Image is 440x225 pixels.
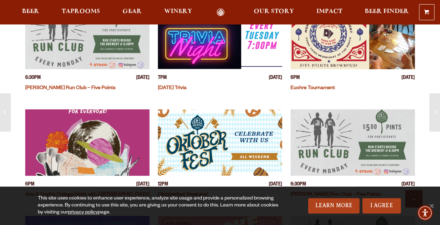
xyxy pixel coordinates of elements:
a: Our Story [249,8,299,16]
a: [DATE] Trivia [158,86,187,91]
a: Odell Home [208,8,234,16]
span: 7PM [158,75,167,82]
a: View event details [158,109,282,176]
span: [DATE] [269,75,282,82]
span: Winery [164,9,192,14]
a: I Agree [362,198,401,213]
span: Taprooms [62,9,100,14]
div: This site uses cookies to enhance user experience, analyze site usage and provide a personalized ... [38,195,281,216]
a: Beer Finder [360,8,413,16]
span: 6:30PM [25,75,41,82]
a: View event details [158,3,282,69]
a: Euchre Tournament [291,86,335,91]
span: [DATE] [401,75,415,82]
div: Accessibility Menu [417,205,433,220]
span: Beer Finder [365,9,409,14]
a: View event details [291,3,415,69]
span: 6PM [25,181,34,189]
a: Winery [160,8,197,16]
span: [DATE] [269,181,282,189]
span: [DATE] [136,75,149,82]
span: Beer [22,9,39,14]
span: [DATE] [401,181,415,189]
span: 6:30PM [291,181,306,189]
a: [PERSON_NAME] Run Club – Five Points [25,86,116,91]
span: Our Story [254,9,294,14]
span: Impact [316,9,342,14]
a: Gear [118,8,146,16]
a: Beer [18,8,44,16]
span: [DATE] [136,181,149,189]
a: Impact [312,8,347,16]
a: View event details [291,109,415,176]
a: Taprooms [57,8,105,16]
a: View event details [25,3,149,69]
span: 6PM [291,75,300,82]
span: Gear [123,9,142,14]
a: View event details [25,109,149,176]
span: 12PM [158,181,168,189]
a: Learn More [308,198,359,213]
a: privacy policy [68,210,98,216]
